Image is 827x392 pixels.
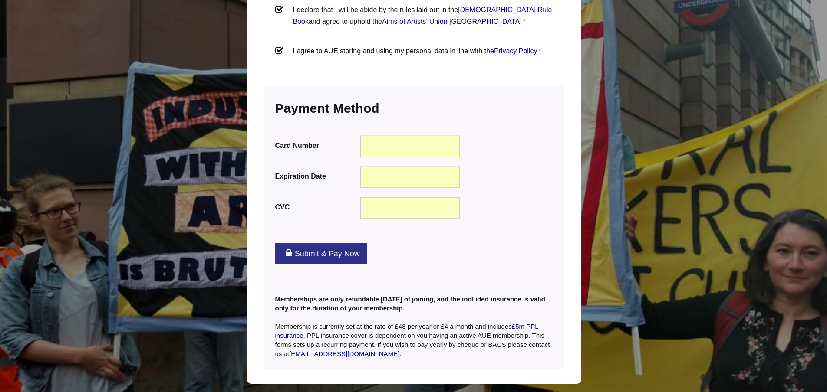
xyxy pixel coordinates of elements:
[293,6,552,25] a: [DEMOGRAPHIC_DATA] Rule Book
[275,243,367,264] a: Submit & Pay Now
[275,295,545,312] b: Memberships are only refundable [DATE] of joining, and the included insurance is valid only for t...
[382,18,522,25] a: Aims of Artists’ Union [GEOGRAPHIC_DATA]
[275,323,538,339] a: £5m PPL insurance
[494,47,537,55] a: Privacy Policy
[275,45,553,71] label: I agree to AUE storing and using my personal data in line with the
[275,201,359,213] label: CVC
[275,170,359,182] label: Expiration Date
[366,203,454,212] iframe: Secure CVC input frame
[275,323,550,357] span: Membership is currently set at the rate of £48 per year or £4 a month and includes . PPL insuranc...
[275,140,359,151] label: Card Number
[289,350,399,357] a: [EMAIL_ADDRESS][DOMAIN_NAME]
[366,172,454,182] iframe: Secure expiration date input frame
[275,4,553,30] label: I declare that I will be abide by the rules laid out in the and agree to uphold the
[366,142,454,151] iframe: To enrich screen reader interactions, please activate Accessibility in Grammarly extension settings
